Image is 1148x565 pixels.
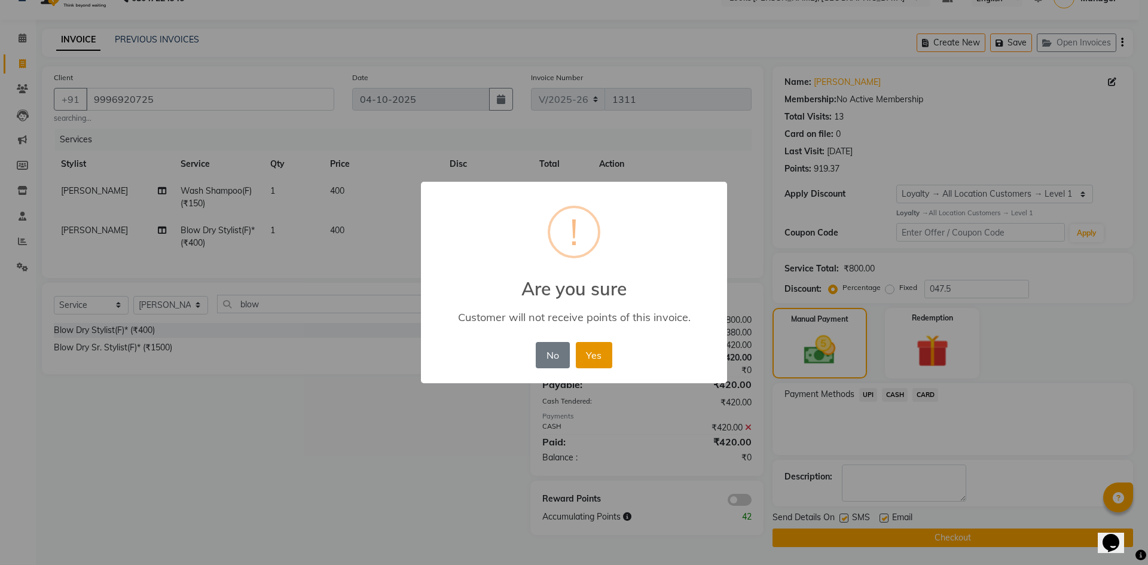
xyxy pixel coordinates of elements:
button: No [536,342,569,368]
button: Yes [576,342,612,368]
div: Customer will not receive points of this invoice. [438,310,710,324]
div: ! [570,208,578,256]
iframe: chat widget [1098,517,1136,553]
h2: Are you sure [421,264,727,300]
